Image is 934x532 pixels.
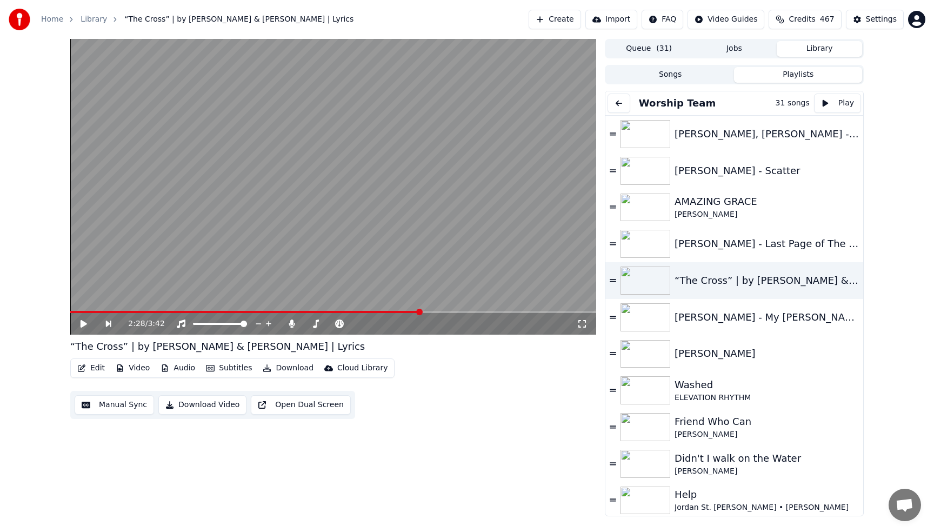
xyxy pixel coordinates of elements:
a: Home [41,14,63,25]
span: 2:28 [128,318,145,329]
div: Help [675,487,859,502]
div: [PERSON_NAME] [675,346,859,361]
button: FAQ [642,10,683,29]
div: / [128,318,154,329]
div: Washed [675,377,859,393]
div: [PERSON_NAME] [675,209,859,220]
div: “The Cross” | by [PERSON_NAME] & [PERSON_NAME] | Lyrics [675,273,859,288]
span: ( 31 ) [656,43,672,54]
div: Jordan St. [PERSON_NAME] • [PERSON_NAME] [675,502,859,513]
button: Worship Team [635,96,720,111]
button: Settings [846,10,904,29]
button: Playlists [734,67,862,83]
a: Library [81,14,107,25]
button: Queue [606,41,692,57]
button: Video [111,361,154,376]
button: Songs [606,67,735,83]
div: Cloud Library [337,363,388,374]
button: Import [585,10,637,29]
div: [PERSON_NAME] [675,466,859,477]
button: Open Dual Screen [251,395,351,415]
div: Didn't I walk on the Water [675,451,859,466]
div: 31 songs [776,98,810,109]
div: AMAZING GRACE [675,194,859,209]
div: [PERSON_NAME] [675,429,859,440]
button: Create [529,10,581,29]
button: Audio [156,361,199,376]
span: 467 [820,14,835,25]
button: Download [258,361,318,376]
button: Credits467 [769,10,841,29]
span: 3:42 [148,318,164,329]
button: Manual Sync [75,395,154,415]
button: Jobs [692,41,777,57]
div: Friend Who Can [675,414,859,429]
nav: breadcrumb [41,14,353,25]
span: Credits [789,14,815,25]
div: [PERSON_NAME] - Last Page of The [DEMOGRAPHIC_DATA] ft. [PERSON_NAME] [675,236,859,251]
div: ELEVATION RHYTHM [675,393,859,403]
div: Settings [866,14,897,25]
button: Video Guides [688,10,764,29]
div: Open chat [889,489,921,521]
button: Library [777,41,862,57]
div: [PERSON_NAME], [PERSON_NAME] - Me on Your Mind ft. [PERSON_NAME] [675,127,859,142]
button: Download Video [158,395,246,415]
div: [PERSON_NAME] - Scatter [675,163,859,178]
button: Edit [73,361,109,376]
div: [PERSON_NAME] - My [PERSON_NAME] [675,310,859,325]
button: Subtitles [202,361,256,376]
span: “The Cross” | by [PERSON_NAME] & [PERSON_NAME] | Lyrics [124,14,353,25]
button: Play [814,94,861,113]
img: youka [9,9,30,30]
div: “The Cross” | by [PERSON_NAME] & [PERSON_NAME] | Lyrics [70,339,365,354]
